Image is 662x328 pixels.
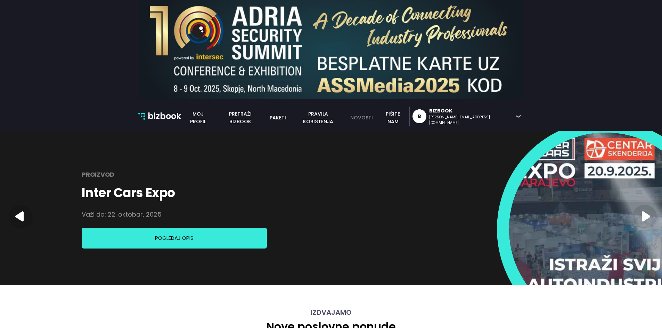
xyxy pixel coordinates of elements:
h1: Inter Cars Expo [82,185,175,201]
div: B [418,109,421,123]
div: Bizbook [429,107,512,115]
p: Važi do: 22. oktobar, 2025 [82,208,162,221]
a: novosti [346,114,377,121]
a: paketi [265,114,290,121]
a: pretraži bizbook [215,110,265,125]
a: bizbook [138,110,181,123]
a: Moj profil [181,110,215,125]
h2: Proizvod [82,168,114,182]
a: pravila korištenja [290,110,346,125]
button: Pogledaj opis [82,228,267,249]
p: bizbook [148,110,181,123]
a: pišite nam [377,110,409,125]
img: bizbook [138,113,145,120]
h3: Izdvajamo [138,308,524,317]
div: [PERSON_NAME][EMAIL_ADDRESS][DOMAIN_NAME] [429,115,512,126]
